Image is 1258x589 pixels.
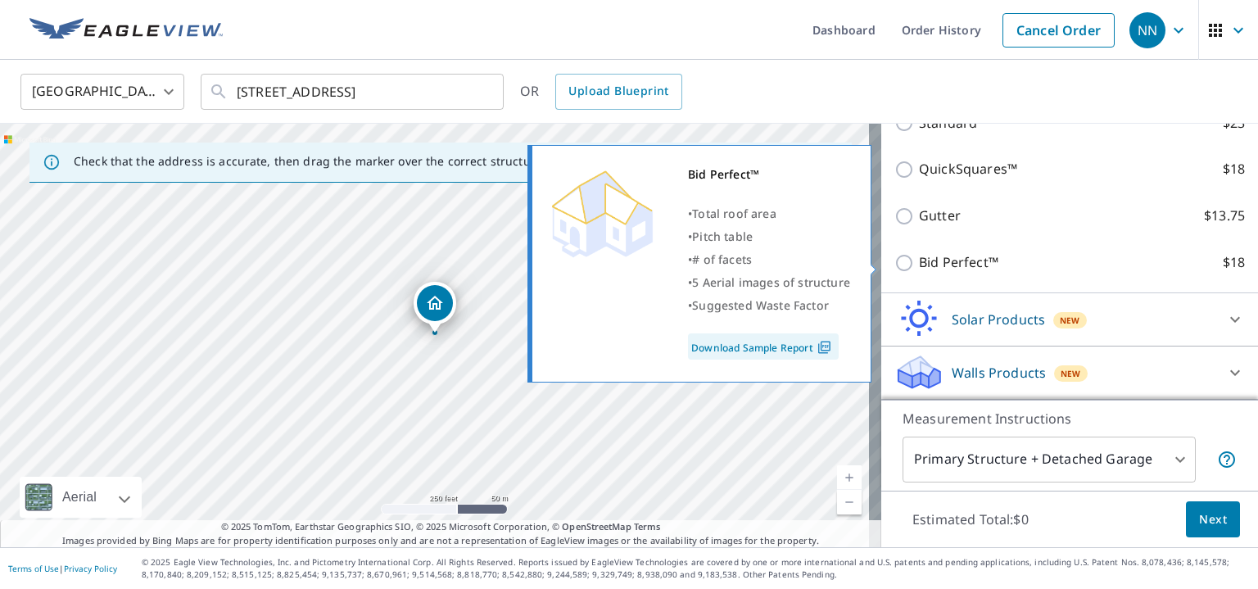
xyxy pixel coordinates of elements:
p: $23 [1223,113,1245,134]
p: Solar Products [952,310,1045,329]
img: Pdf Icon [813,340,835,355]
div: • [688,202,850,225]
a: OpenStreetMap [562,520,631,532]
img: EV Logo [29,18,223,43]
p: $18 [1223,252,1245,273]
div: Dropped pin, building 1, Residential property, 4910 Rockwood Rd SW Alexandria, MN 56308 [414,282,456,333]
span: 5 Aerial images of structure [692,274,850,290]
span: # of facets [692,251,752,267]
p: Check that the address is accurate, then drag the marker over the correct structure. [74,154,545,169]
p: $13.75 [1204,206,1245,226]
p: | [8,564,117,573]
span: Suggested Waste Factor [692,297,829,313]
div: NN [1129,12,1165,48]
p: Estimated Total: $0 [899,501,1042,537]
a: Cancel Order [1002,13,1115,48]
span: New [1061,367,1081,380]
input: Search by address or latitude-longitude [237,69,470,115]
div: Walls ProductsNew [894,353,1245,392]
span: Your report will include the primary structure and a detached garage if one exists. [1217,450,1237,469]
a: Privacy Policy [64,563,117,574]
div: Aerial [20,477,142,518]
span: Upload Blueprint [568,81,668,102]
a: Download Sample Report [688,333,839,360]
div: Bid Perfect™ [688,163,850,186]
span: Total roof area [692,206,776,221]
div: • [688,271,850,294]
p: Standard [919,113,977,134]
p: © 2025 Eagle View Technologies, Inc. and Pictometry International Corp. All Rights Reserved. Repo... [142,556,1250,581]
button: Next [1186,501,1240,538]
div: Aerial [57,477,102,518]
p: Bid Perfect™ [919,252,998,273]
p: Gutter [919,206,961,226]
p: $18 [1223,159,1245,179]
p: QuickSquares™ [919,159,1017,179]
div: Solar ProductsNew [894,300,1245,339]
span: © 2025 TomTom, Earthstar Geographics SIO, © 2025 Microsoft Corporation, © [221,520,661,534]
div: • [688,294,850,317]
div: [GEOGRAPHIC_DATA] [20,69,184,115]
span: Pitch table [692,229,753,244]
a: Terms of Use [8,563,59,574]
p: Walls Products [952,363,1046,383]
span: Next [1199,510,1227,530]
a: Terms [634,520,661,532]
img: Premium [545,163,659,261]
div: • [688,248,850,271]
div: OR [520,74,682,110]
span: New [1060,314,1080,327]
a: Current Level 17, Zoom In [837,465,862,490]
div: Primary Structure + Detached Garage [903,437,1196,483]
p: Measurement Instructions [903,409,1237,428]
div: • [688,225,850,248]
a: Current Level 17, Zoom Out [837,490,862,514]
a: Upload Blueprint [555,74,681,110]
